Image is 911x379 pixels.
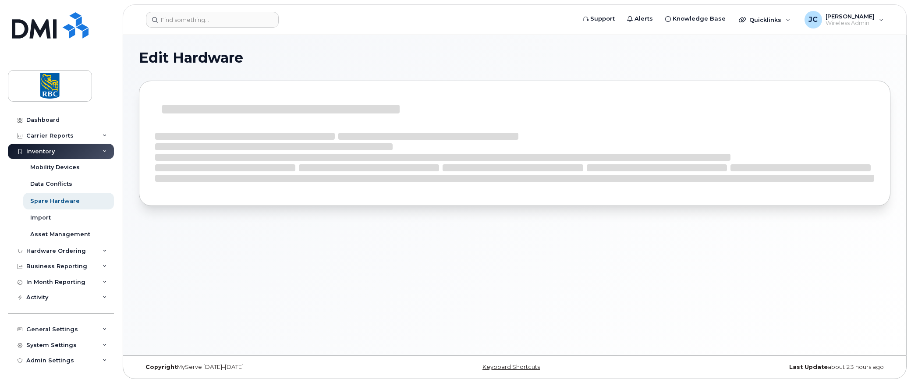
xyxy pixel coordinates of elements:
div: about 23 hours ago [640,364,890,371]
a: Keyboard Shortcuts [482,364,540,370]
div: MyServe [DATE]–[DATE] [139,364,390,371]
strong: Last Update [789,364,828,370]
span: Edit Hardware [139,51,243,64]
strong: Copyright [145,364,177,370]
